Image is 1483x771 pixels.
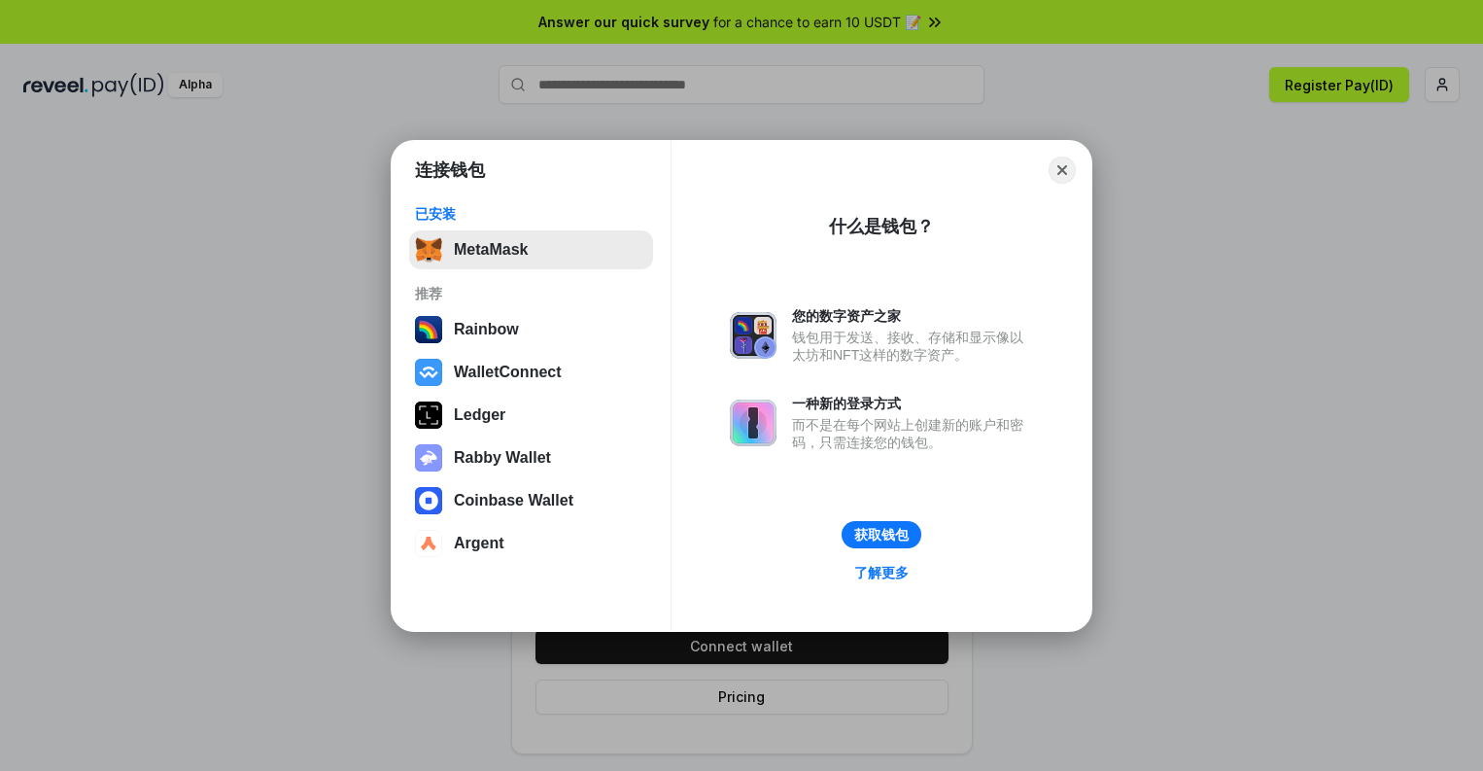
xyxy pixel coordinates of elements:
div: 什么是钱包？ [829,215,934,238]
button: Ledger [409,396,653,435]
img: svg+xml,%3Csvg%20width%3D%2228%22%20height%3D%2228%22%20viewBox%3D%220%200%2028%2028%22%20fill%3D... [415,359,442,386]
div: 获取钱包 [854,526,909,543]
img: svg+xml,%3Csvg%20xmlns%3D%22http%3A%2F%2Fwww.w3.org%2F2000%2Fsvg%22%20fill%3D%22none%22%20viewBox... [415,444,442,472]
div: 而不是在每个网站上创建新的账户和密码，只需连接您的钱包。 [792,416,1033,451]
div: Rainbow [454,321,519,338]
div: 推荐 [415,285,647,302]
div: 已安装 [415,205,647,223]
img: svg+xml,%3Csvg%20fill%3D%22none%22%20height%3D%2233%22%20viewBox%3D%220%200%2035%2033%22%20width%... [415,236,442,263]
img: svg+xml,%3Csvg%20xmlns%3D%22http%3A%2F%2Fwww.w3.org%2F2000%2Fsvg%22%20width%3D%2228%22%20height%3... [415,402,442,429]
div: Argent [454,535,504,552]
button: Close [1049,157,1076,184]
div: 一种新的登录方式 [792,395,1033,412]
button: Rabby Wallet [409,438,653,477]
img: svg+xml,%3Csvg%20xmlns%3D%22http%3A%2F%2Fwww.w3.org%2F2000%2Fsvg%22%20fill%3D%22none%22%20viewBox... [730,312,776,359]
a: 了解更多 [843,560,920,585]
button: Coinbase Wallet [409,481,653,520]
button: MetaMask [409,230,653,269]
img: svg+xml,%3Csvg%20xmlns%3D%22http%3A%2F%2Fwww.w3.org%2F2000%2Fsvg%22%20fill%3D%22none%22%20viewBox... [730,400,776,446]
div: Ledger [454,406,505,424]
div: Coinbase Wallet [454,492,573,509]
div: WalletConnect [454,364,562,381]
img: svg+xml,%3Csvg%20width%3D%2228%22%20height%3D%2228%22%20viewBox%3D%220%200%2028%2028%22%20fill%3D... [415,487,442,514]
div: Rabby Wallet [454,449,551,467]
div: 了解更多 [854,564,909,581]
button: Rainbow [409,310,653,349]
button: Argent [409,524,653,563]
button: 获取钱包 [842,521,921,548]
button: WalletConnect [409,353,653,392]
div: 钱包用于发送、接收、存储和显示像以太坊和NFT这样的数字资产。 [792,329,1033,364]
div: 您的数字资产之家 [792,307,1033,325]
h1: 连接钱包 [415,158,485,182]
img: svg+xml,%3Csvg%20width%3D%22120%22%20height%3D%22120%22%20viewBox%3D%220%200%20120%20120%22%20fil... [415,316,442,343]
img: svg+xml,%3Csvg%20width%3D%2228%22%20height%3D%2228%22%20viewBox%3D%220%200%2028%2028%22%20fill%3D... [415,530,442,557]
div: MetaMask [454,241,528,259]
